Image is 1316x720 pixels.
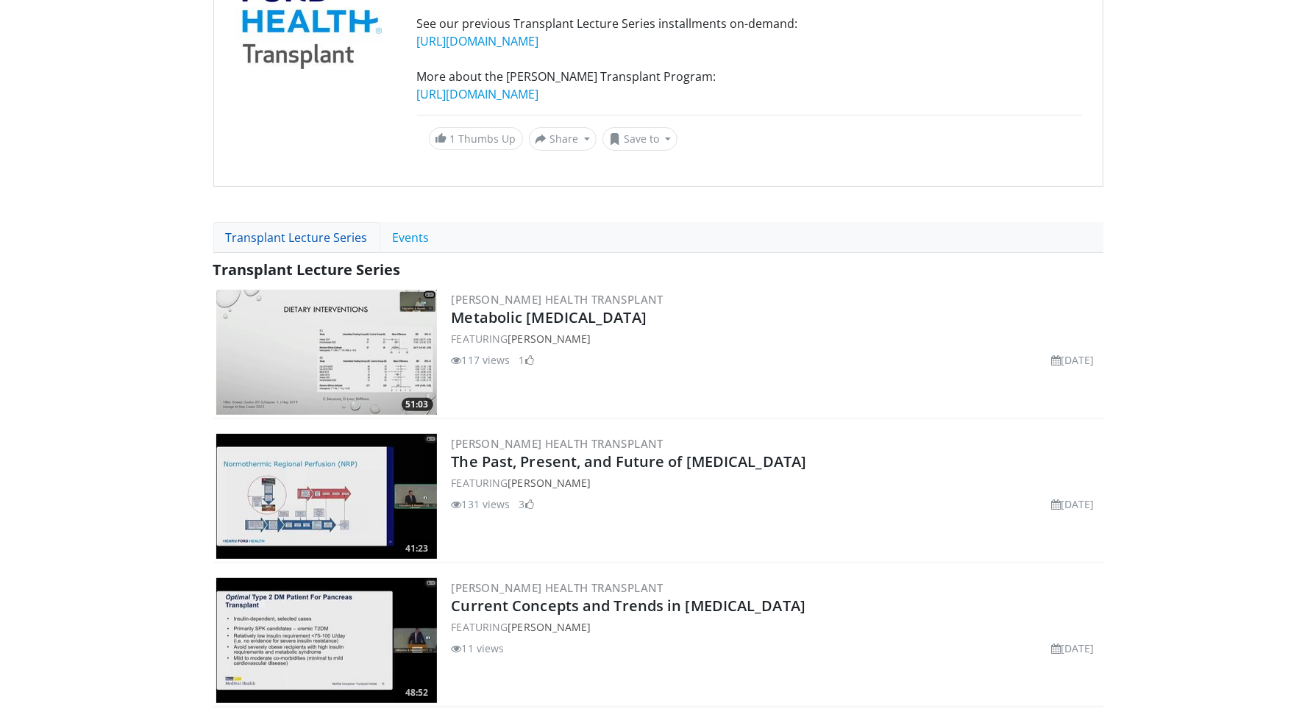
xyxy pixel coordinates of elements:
button: Share [529,127,597,151]
a: 1 Thumbs Up [429,127,523,150]
span: 41:23 [402,542,433,555]
a: Metabolic [MEDICAL_DATA] [452,307,647,327]
img: 1c5a375f-86ae-4203-a25b-2d3ae516fb82.300x170_q85_crop-smart_upscale.jpg [216,578,437,703]
li: 1 [519,352,534,368]
img: bcb6402f-c06f-4746-af83-f4c46054660a.300x170_q85_crop-smart_upscale.jpg [216,434,437,559]
a: 48:52 [216,578,437,703]
a: [URL][DOMAIN_NAME] [417,33,539,49]
li: 3 [519,496,534,512]
a: 51:03 [216,290,437,415]
a: [PERSON_NAME] Health Transplant [452,436,664,451]
span: 1 [450,132,456,146]
a: [PERSON_NAME] [508,332,591,346]
li: [DATE] [1051,641,1095,656]
a: [URL][DOMAIN_NAME] [417,86,539,102]
li: [DATE] [1051,352,1095,368]
li: 11 views [452,641,505,656]
span: Transplant Lecture Series [213,260,401,279]
button: Save to [602,127,677,151]
span: 48:52 [402,686,433,699]
a: [PERSON_NAME] [508,620,591,634]
div: FEATURING [452,475,1100,491]
a: Current Concepts and Trends in [MEDICAL_DATA] [452,596,806,616]
li: 117 views [452,352,511,368]
li: 131 views [452,496,511,512]
a: Transplant Lecture Series [213,222,380,253]
a: 41:23 [216,434,437,559]
div: FEATURING [452,619,1100,635]
li: [DATE] [1051,496,1095,512]
a: The Past, Present, and Future of [MEDICAL_DATA] [452,452,807,471]
span: 51:03 [402,398,433,411]
div: FEATURING [452,331,1100,346]
a: [PERSON_NAME] Health Transplant [452,580,664,595]
a: [PERSON_NAME] [508,476,591,490]
img: d9aad540-1c54-49ad-89a4-614560406139.300x170_q85_crop-smart_upscale.jpg [216,290,437,415]
a: Events [380,222,442,253]
a: [PERSON_NAME] Health Transplant [452,292,664,307]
